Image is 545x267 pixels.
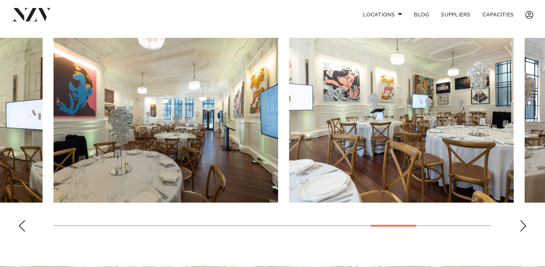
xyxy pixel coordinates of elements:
a: Locations [357,7,408,23]
swiper-slide: 14 / 18 [54,38,278,203]
a: SUPPLIERS [435,7,476,23]
a: Capacities [477,7,520,23]
img: nzv-logo.png [12,8,51,21]
a: BLOG [408,7,435,23]
swiper-slide: 15 / 18 [289,38,514,203]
